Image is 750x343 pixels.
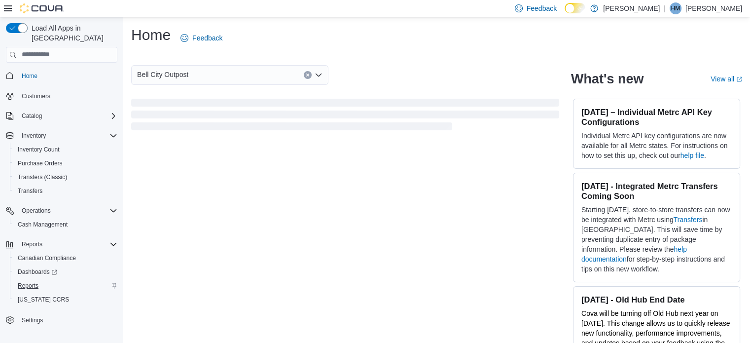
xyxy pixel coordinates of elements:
button: Purchase Orders [10,156,121,170]
span: Feedback [192,33,222,43]
span: Cash Management [14,219,117,230]
h2: What's new [571,71,643,87]
button: Transfers (Classic) [10,170,121,184]
input: Dark Mode [565,3,585,13]
a: Transfers [14,185,46,197]
a: Home [18,70,41,82]
span: Reports [18,238,117,250]
span: Dashboards [18,268,57,276]
p: | [664,2,666,14]
p: [PERSON_NAME] [603,2,660,14]
a: Transfers (Classic) [14,171,71,183]
span: Reports [18,282,38,290]
span: Reports [14,280,117,292]
a: help documentation [581,245,687,263]
button: Canadian Compliance [10,251,121,265]
a: Canadian Compliance [14,252,80,264]
a: Reports [14,280,42,292]
span: Home [18,70,117,82]
span: Loading [131,101,559,132]
button: Inventory Count [10,143,121,156]
span: Dashboards [14,266,117,278]
a: Dashboards [14,266,61,278]
a: Feedback [177,28,226,48]
button: Catalog [18,110,46,122]
span: Operations [18,205,117,217]
span: Cash Management [18,221,68,229]
button: Inventory [2,129,121,143]
span: Load All Apps in [GEOGRAPHIC_DATA] [28,23,117,43]
button: Operations [18,205,55,217]
a: help file [680,152,704,159]
a: Settings [18,314,47,326]
span: Transfers [18,187,42,195]
span: Canadian Compliance [14,252,117,264]
span: Purchase Orders [14,157,117,169]
a: Cash Management [14,219,71,230]
button: Reports [10,279,121,293]
h3: [DATE] - Old Hub End Date [581,295,732,305]
button: Reports [18,238,46,250]
button: Customers [2,89,121,103]
span: Transfers [14,185,117,197]
svg: External link [736,76,742,82]
button: Home [2,69,121,83]
button: Inventory [18,130,50,142]
button: Settings [2,312,121,327]
button: Cash Management [10,218,121,231]
p: [PERSON_NAME] [685,2,742,14]
h1: Home [131,25,171,45]
a: Dashboards [10,265,121,279]
button: Reports [2,237,121,251]
a: View allExternal link [711,75,742,83]
span: Bell City Outpost [137,69,188,80]
button: Transfers [10,184,121,198]
button: Operations [2,204,121,218]
span: Inventory Count [14,144,117,155]
button: Open list of options [315,71,322,79]
span: Canadian Compliance [18,254,76,262]
a: Purchase Orders [14,157,67,169]
span: Operations [22,207,51,215]
div: Hope Martin [670,2,681,14]
span: Home [22,72,37,80]
span: Feedback [527,3,557,13]
p: Starting [DATE], store-to-store transfers can now be integrated with Metrc using in [GEOGRAPHIC_D... [581,205,732,274]
span: Purchase Orders [18,159,63,167]
a: Customers [18,90,54,102]
span: Reports [22,240,42,248]
p: Individual Metrc API key configurations are now available for all Metrc states. For instructions ... [581,131,732,160]
span: Transfers (Classic) [14,171,117,183]
a: Inventory Count [14,144,64,155]
span: Settings [22,316,43,324]
img: Cova [20,3,64,13]
span: Inventory Count [18,146,60,153]
span: [US_STATE] CCRS [18,296,69,304]
span: Catalog [22,112,42,120]
button: Clear input [304,71,312,79]
button: [US_STATE] CCRS [10,293,121,306]
button: Catalog [2,109,121,123]
span: Customers [18,90,117,102]
a: [US_STATE] CCRS [14,294,73,305]
span: Catalog [18,110,117,122]
span: Inventory [22,132,46,140]
a: Transfers [674,216,703,224]
span: Customers [22,92,50,100]
span: HM [671,2,680,14]
h3: [DATE] - Integrated Metrc Transfers Coming Soon [581,181,732,201]
span: Inventory [18,130,117,142]
span: Washington CCRS [14,294,117,305]
span: Transfers (Classic) [18,173,67,181]
h3: [DATE] – Individual Metrc API Key Configurations [581,107,732,127]
span: Settings [18,313,117,326]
